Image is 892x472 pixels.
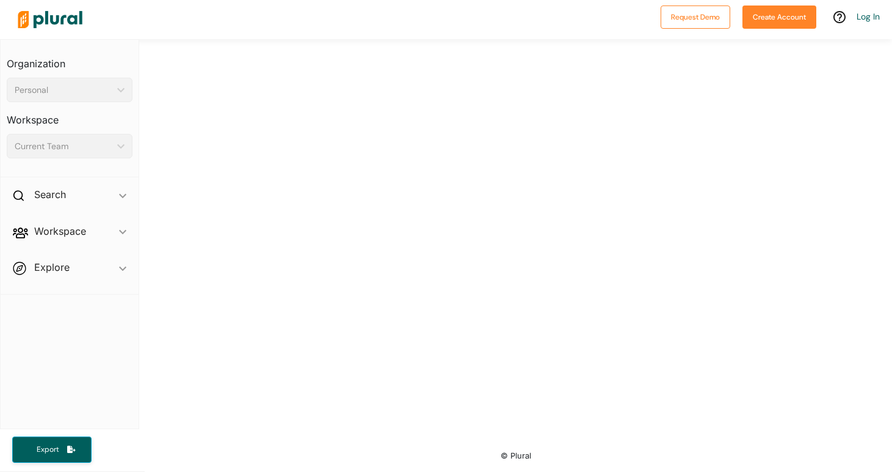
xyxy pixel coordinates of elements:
h3: Organization [7,46,132,73]
button: Export [12,437,92,463]
a: Request Demo [661,10,730,23]
button: Request Demo [661,6,730,29]
button: Create Account [742,6,816,29]
h3: Workspace [7,102,132,129]
div: Personal [15,84,112,97]
div: Current Team [15,140,112,153]
a: Log In [857,11,880,22]
small: © Plural [501,451,531,460]
h2: Search [34,188,66,201]
a: Create Account [742,10,816,23]
span: Export [28,444,67,455]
